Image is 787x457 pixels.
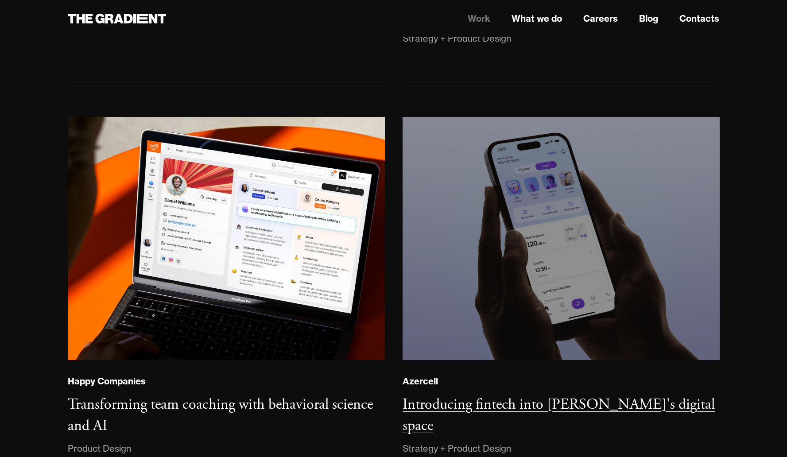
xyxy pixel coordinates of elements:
h3: Introducing fintech into [PERSON_NAME]'s digital space [403,395,715,435]
div: Product Design [68,442,131,456]
div: Strategy + Product Design [403,31,511,46]
div: Strategy + Product Design [403,442,511,456]
a: What we do [512,12,562,25]
div: Azercell [403,376,438,387]
a: Blog [639,12,658,25]
a: Contacts [679,12,719,25]
a: Work [468,12,490,25]
a: Careers [583,12,618,25]
div: Happy Companies [68,376,146,387]
h3: Transforming team coaching with behavioral science and AI [68,395,373,435]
